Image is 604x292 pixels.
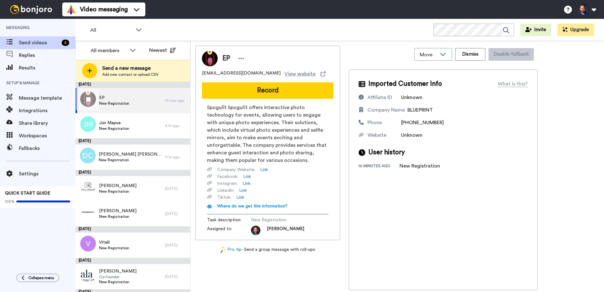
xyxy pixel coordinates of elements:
img: vm-color.svg [66,4,76,14]
span: Share library [19,119,75,127]
span: Spogulīt Spogulīt offers interactive photo technology for events, allowing users to engage with u... [207,104,328,164]
div: 8 hr ago [165,123,187,128]
span: Jun Mapue [99,120,129,126]
a: Link [260,167,268,173]
img: magic-wand.svg [221,246,226,253]
img: c468e1ff-b451-43cd-a5a9-e7e40d1b14ef.png [80,267,96,283]
span: Linkedin : [217,187,234,194]
button: Invite [520,24,551,36]
div: [DATE] [75,226,190,233]
span: Vitalii [99,239,129,245]
span: New Registration [251,217,311,223]
span: User history [368,148,405,157]
div: [DATE] [165,211,187,216]
div: [DATE] [75,138,190,145]
div: [DATE] [75,258,190,264]
img: 2066a754-6835-4c38-97ed-ca2179b58630.png [80,204,96,220]
span: New Registration [99,245,129,251]
span: Move [420,51,437,58]
span: Instagram : [217,180,238,187]
span: QUICK START GUIDE [5,191,50,196]
span: Integrations [19,107,75,114]
span: Workspaces [19,132,75,140]
div: [DATE] [165,186,187,191]
span: [PERSON_NAME] [267,226,304,235]
button: Collapse menu [16,274,59,282]
img: dc.png [80,148,96,163]
img: bj-logo-header-white.svg [8,5,55,14]
div: 10 min ago [165,98,187,103]
span: Co-founder [99,274,137,279]
div: Website [367,131,386,139]
img: Image of EP [202,51,218,66]
a: Link [239,187,247,194]
div: 4 [62,40,69,46]
div: [DATE] [165,274,187,279]
span: Collapse menu [28,275,54,280]
button: Newest [144,44,181,57]
span: All [90,26,132,34]
div: [DATE] [75,170,190,176]
span: [EMAIL_ADDRESS][DOMAIN_NAME] [202,70,281,78]
span: Fallbacks [19,145,75,152]
div: [DATE] [75,82,190,88]
span: Send videos [19,39,59,47]
span: Unknown [401,95,422,100]
div: Phone [367,119,382,126]
span: Company Website : [217,167,255,173]
span: New Registration [99,189,137,194]
span: Settings [19,170,75,178]
button: Dismiss [455,48,485,61]
span: Add new contact or upload CSV [102,72,159,77]
span: New Registration [99,101,129,106]
span: Facebook : [217,174,238,180]
span: Send a new message [102,64,159,72]
span: Task description : [207,217,251,223]
span: New Registration [99,126,129,131]
div: - Send a group message with roll-ups [195,246,340,253]
a: Link [243,180,250,187]
span: [PERSON_NAME] [99,183,137,189]
button: Record [202,82,333,99]
span: Unknown [401,133,422,138]
span: [PERSON_NAME] [99,268,137,274]
div: All members [91,47,126,54]
span: Imported Customer Info [368,79,442,89]
a: Link [236,194,244,201]
div: New Registration [400,162,440,170]
span: [PERSON_NAME] [99,208,137,214]
span: 100% [5,199,15,204]
div: Affiliate ID [367,94,392,101]
span: EP [99,95,129,101]
div: 10 minutes ago [359,163,400,170]
span: Message template [19,94,75,102]
span: [PERSON_NAME] [PERSON_NAME] [99,151,162,157]
span: [PHONE_NUMBER] [401,120,444,125]
span: BLUEPRINT [407,107,433,113]
img: 79489a2f-ad7e-4e8b-bee0-c75d2bed23d4-1709122455.jpg [251,226,260,235]
div: What is this? [498,80,528,88]
img: v.png [80,236,96,251]
span: Tiktok : [217,194,231,201]
button: Disable fallback [489,48,534,61]
button: Upgrade [557,24,594,36]
div: [DATE] [165,243,187,248]
img: bf14298f-bfb3-489c-95f8-76e351b2b769.jpg [80,179,96,195]
div: Company Name [367,106,405,114]
span: Video messaging [80,5,128,14]
span: Replies [19,52,75,59]
a: Pro tip [221,246,241,253]
div: 11 hr ago [165,155,187,160]
span: EP [222,54,230,63]
span: View website [284,70,316,78]
a: View website [284,70,326,78]
span: New Registration [99,157,162,163]
span: New Registration [99,214,137,219]
span: New Registration [99,279,137,284]
span: Where do we get this information? [217,204,288,208]
span: Assigned to: [207,226,251,235]
img: jm.png [80,116,96,132]
span: Results [19,64,75,72]
a: Link [243,174,251,180]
